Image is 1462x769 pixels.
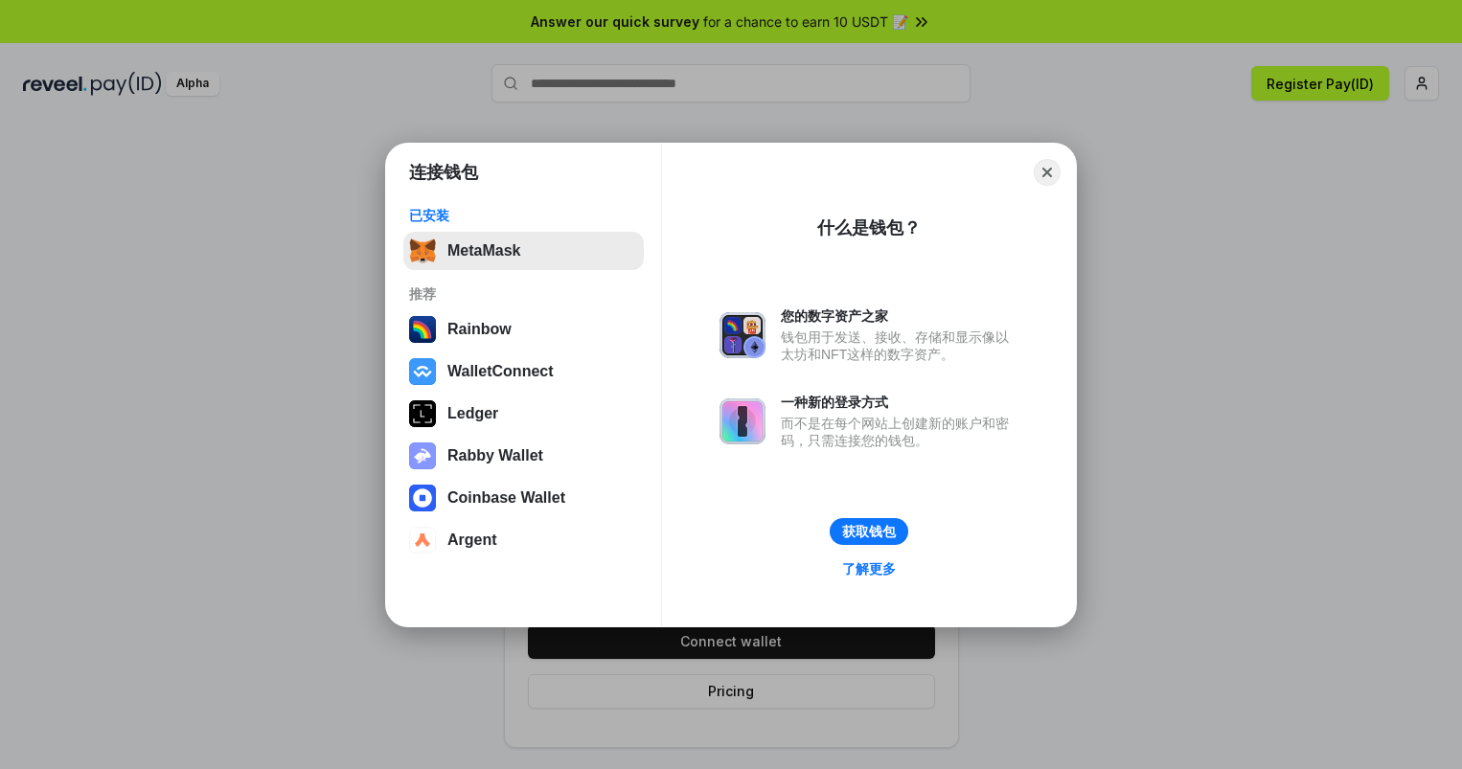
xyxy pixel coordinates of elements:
img: svg+xml,%3Csvg%20width%3D%2228%22%20height%3D%2228%22%20viewBox%3D%220%200%2028%2028%22%20fill%3D... [409,527,436,554]
img: svg+xml,%3Csvg%20width%3D%22120%22%20height%3D%22120%22%20viewBox%3D%220%200%20120%20120%22%20fil... [409,316,436,343]
div: 了解更多 [842,560,896,577]
div: 一种新的登录方式 [781,394,1018,411]
button: 获取钱包 [830,518,908,545]
img: svg+xml,%3Csvg%20xmlns%3D%22http%3A%2F%2Fwww.w3.org%2F2000%2Fsvg%22%20width%3D%2228%22%20height%3... [409,400,436,427]
button: MetaMask [403,232,644,270]
img: svg+xml,%3Csvg%20xmlns%3D%22http%3A%2F%2Fwww.w3.org%2F2000%2Fsvg%22%20fill%3D%22none%22%20viewBox... [720,312,765,358]
div: Coinbase Wallet [447,489,565,507]
div: 钱包用于发送、接收、存储和显示像以太坊和NFT这样的数字资产。 [781,328,1018,363]
img: svg+xml,%3Csvg%20width%3D%2228%22%20height%3D%2228%22%20viewBox%3D%220%200%2028%2028%22%20fill%3D... [409,485,436,511]
div: 而不是在每个网站上创建新的账户和密码，只需连接您的钱包。 [781,415,1018,449]
img: svg+xml,%3Csvg%20width%3D%2228%22%20height%3D%2228%22%20viewBox%3D%220%200%2028%2028%22%20fill%3D... [409,358,436,385]
div: 已安装 [409,207,638,224]
div: Rabby Wallet [447,447,543,464]
h1: 连接钱包 [409,161,478,184]
div: 推荐 [409,285,638,303]
button: Coinbase Wallet [403,479,644,517]
button: Argent [403,521,644,559]
button: WalletConnect [403,352,644,391]
div: Ledger [447,405,498,422]
div: MetaMask [447,242,520,260]
div: 获取钱包 [842,523,896,540]
div: 什么是钱包？ [817,216,921,239]
img: svg+xml,%3Csvg%20xmlns%3D%22http%3A%2F%2Fwww.w3.org%2F2000%2Fsvg%22%20fill%3D%22none%22%20viewBox... [409,442,436,469]
div: WalletConnect [447,363,554,380]
div: Argent [447,532,497,549]
button: Ledger [403,395,644,433]
img: svg+xml,%3Csvg%20fill%3D%22none%22%20height%3D%2233%22%20viewBox%3D%220%200%2035%2033%22%20width%... [409,237,436,264]
a: 了解更多 [831,556,907,581]
div: Rainbow [447,321,512,338]
button: Rabby Wallet [403,437,644,475]
button: Close [1034,159,1061,186]
div: 您的数字资产之家 [781,307,1018,325]
button: Rainbow [403,310,644,349]
img: svg+xml,%3Csvg%20xmlns%3D%22http%3A%2F%2Fwww.w3.org%2F2000%2Fsvg%22%20fill%3D%22none%22%20viewBox... [720,398,765,444]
